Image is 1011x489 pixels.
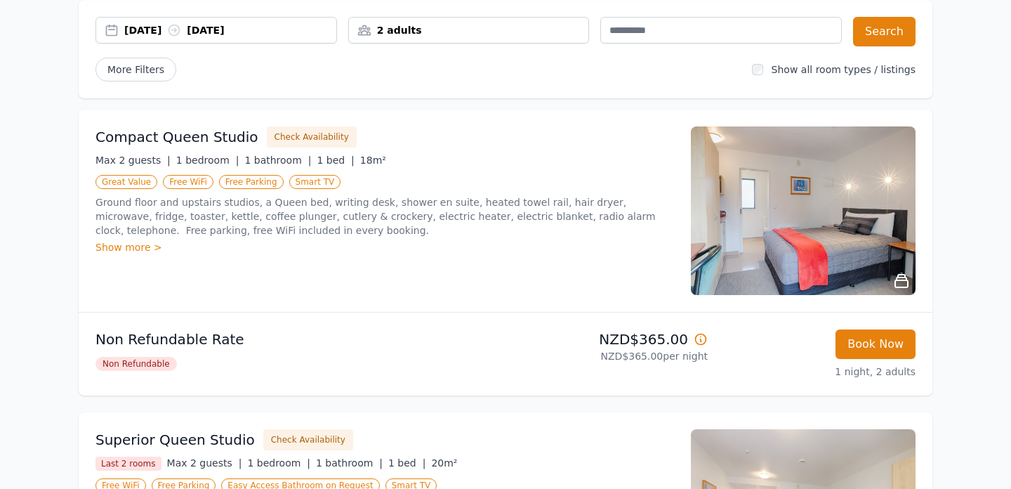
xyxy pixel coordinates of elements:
[316,457,383,469] span: 1 bathroom |
[95,58,176,81] span: More Filters
[124,23,336,37] div: [DATE] [DATE]
[431,457,457,469] span: 20m²
[163,175,213,189] span: Free WiFi
[95,155,171,166] span: Max 2 guests |
[289,175,341,189] span: Smart TV
[360,155,386,166] span: 18m²
[349,23,589,37] div: 2 adults
[267,126,357,148] button: Check Availability
[95,240,674,254] div: Show more >
[853,17,916,46] button: Search
[95,127,258,147] h3: Compact Queen Studio
[167,457,242,469] span: Max 2 guests |
[388,457,425,469] span: 1 bed |
[511,330,708,349] p: NZD$365.00
[511,349,708,363] p: NZD$365.00 per night
[95,457,161,471] span: Last 2 rooms
[244,155,311,166] span: 1 bathroom |
[95,175,157,189] span: Great Value
[95,330,500,349] p: Non Refundable Rate
[176,155,239,166] span: 1 bedroom |
[719,365,916,379] p: 1 night, 2 adults
[95,195,674,237] p: Ground floor and upstairs studios, a Queen bed, writing desk, shower en suite, heated towel rail,...
[835,330,916,359] button: Book Now
[317,155,354,166] span: 1 bed |
[772,64,916,75] label: Show all room types / listings
[95,357,177,371] span: Non Refundable
[95,430,255,450] h3: Superior Queen Studio
[263,429,353,450] button: Check Availability
[247,457,310,469] span: 1 bedroom |
[219,175,284,189] span: Free Parking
